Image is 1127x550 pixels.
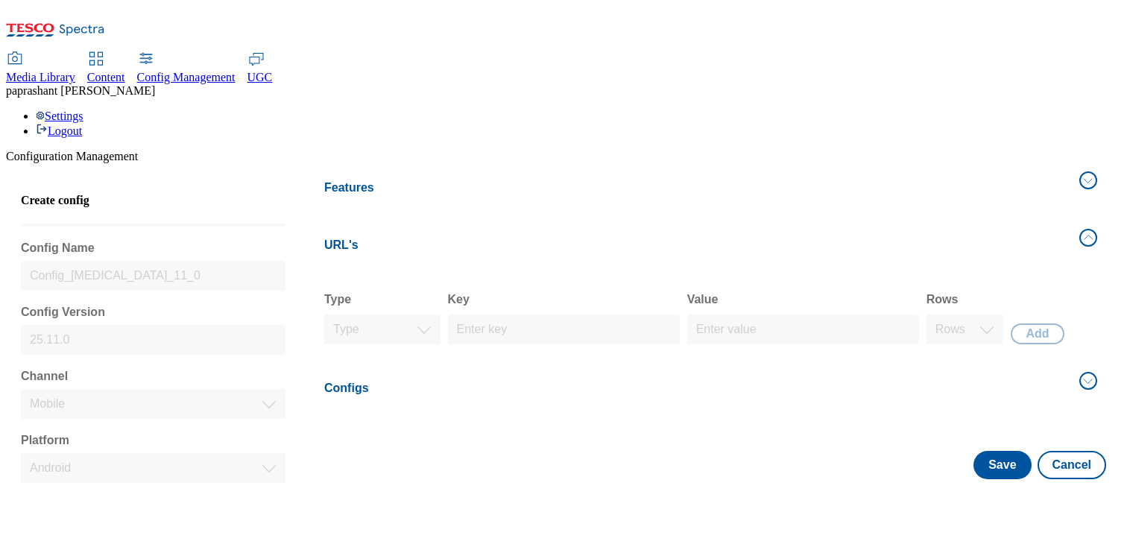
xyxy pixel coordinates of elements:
[247,71,273,83] span: UGC
[315,270,1106,356] div: URL's
[6,150,1121,163] div: Configuration Management
[21,261,285,291] input: Enter config name
[21,241,285,255] label: Config Name
[36,110,83,122] a: Settings
[6,84,17,97] span: pa
[315,163,1106,213] button: Features
[21,325,285,355] input: Enter config version
[1011,323,1064,344] button: Add
[448,291,680,309] label: Key
[137,53,236,84] a: Config Management
[926,291,1004,309] label: Rows
[21,306,285,319] label: Config Version
[1038,451,1106,479] button: Cancel
[324,236,1070,254] h4: URL's
[247,53,273,84] a: UGC
[315,221,1106,271] button: URL's
[87,71,125,83] span: Content
[315,364,1106,414] button: Configs
[6,71,75,83] span: Media Library
[21,370,285,383] label: Channel
[17,84,155,97] span: prashant [PERSON_NAME]
[137,71,236,83] span: Config Management
[324,379,1070,397] h4: Configs
[6,53,75,84] a: Media Library
[21,434,285,447] label: Platform
[687,291,919,309] label: Value
[973,451,1031,479] button: Save
[687,314,919,344] input: Enter value
[324,291,441,309] label: Type
[324,179,1070,197] h4: Features
[36,124,82,137] a: Logout
[21,194,285,207] h4: Create config
[448,314,680,344] input: Enter key
[87,53,125,84] a: Content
